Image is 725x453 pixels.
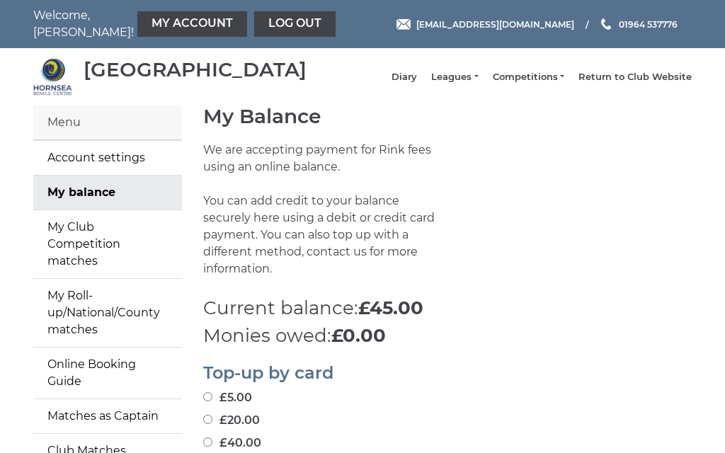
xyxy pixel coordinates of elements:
[493,71,564,84] a: Competitions
[396,18,574,31] a: Email [EMAIL_ADDRESS][DOMAIN_NAME]
[33,7,295,41] nav: Welcome, [PERSON_NAME]!
[203,437,212,447] input: £40.00
[203,364,692,382] h2: Top-up by card
[33,279,182,347] a: My Roll-up/National/County matches
[33,348,182,398] a: Online Booking Guide
[392,71,417,84] a: Diary
[203,412,260,429] label: £20.00
[203,294,692,322] p: Current balance:
[33,105,182,140] div: Menu
[331,324,386,347] strong: £0.00
[619,18,678,29] span: 01964 537776
[203,105,692,127] h1: My Balance
[396,19,411,30] img: Email
[203,389,252,406] label: £5.00
[203,322,692,350] p: Monies owed:
[599,18,678,31] a: Phone us 01964 537776
[203,142,437,294] p: We are accepting payment for Rink fees using an online balance. You can add credit to your balanc...
[33,57,72,96] img: Hornsea Bowls Centre
[203,415,212,424] input: £20.00
[137,11,247,37] a: My Account
[33,399,182,433] a: Matches as Captain
[416,18,574,29] span: [EMAIL_ADDRESS][DOMAIN_NAME]
[431,71,478,84] a: Leagues
[33,210,182,278] a: My Club Competition matches
[254,11,336,37] a: Log out
[601,18,611,30] img: Phone us
[358,297,423,319] strong: £45.00
[84,59,307,81] div: [GEOGRAPHIC_DATA]
[203,435,261,452] label: £40.00
[33,176,182,210] a: My balance
[33,141,182,175] a: Account settings
[578,71,692,84] a: Return to Club Website
[203,392,212,401] input: £5.00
